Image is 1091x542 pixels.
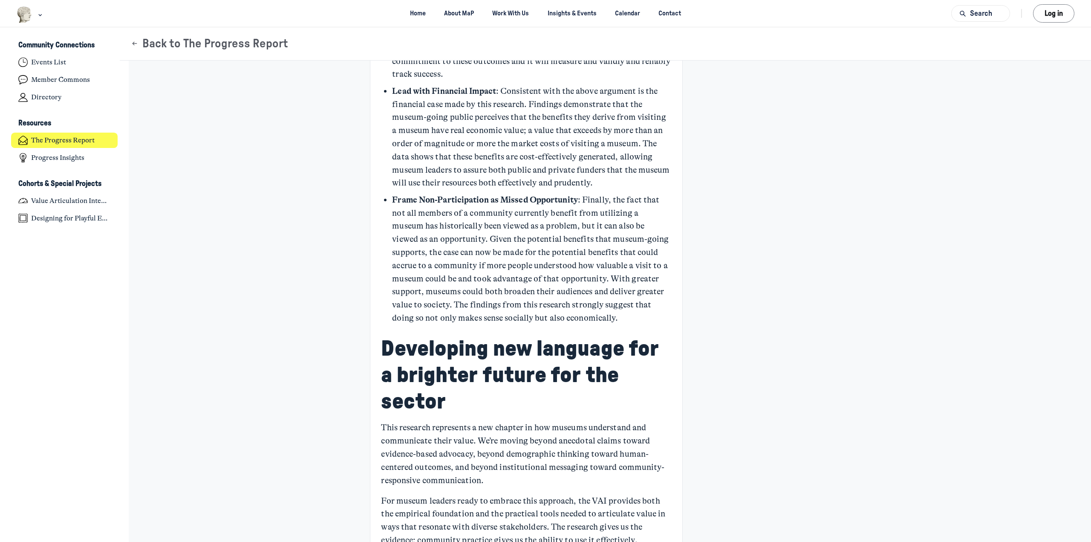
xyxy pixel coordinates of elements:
h4: Designing for Playful Engagement [31,214,110,223]
h4: Progress Insights [31,154,84,162]
a: Events List [11,55,118,70]
a: Work With Us [485,6,537,21]
p: : Consistent with the above argument is the financial case made by this research. Findings demons... [392,85,671,190]
header: Page Header [120,27,1091,61]
button: Back to The Progress Report [131,37,288,51]
button: ResourcesCollapse space [11,116,118,131]
img: Museums as Progress logo [17,6,32,23]
a: Designing for Playful Engagement [11,210,118,226]
a: Home [403,6,433,21]
a: Value Articulation Intensive (Cultural Leadership Lab) [11,193,118,209]
h3: Cohorts & Special Projects [18,180,101,188]
strong: Lead with Financial Impact [392,86,496,96]
button: Search [951,5,1010,22]
h4: Value Articulation Intensive (Cultural Leadership Lab) [31,197,110,205]
a: The Progress Report [11,133,118,148]
p: : Finally, the fact that not all members of a community currently benefit from utilizing a museum... [392,194,671,325]
strong: Frame Non-Participation as Missed Opportunity [392,195,578,205]
p: This research represents a new chapter in how museums understand and communicate their value. We’... [381,421,671,487]
h3: Community Connections [18,41,95,50]
a: Progress Insights [11,150,118,166]
h4: Events List [31,58,66,67]
button: Museums as Progress logo [17,6,44,24]
h4: Member Commons [31,75,90,84]
a: Contact [651,6,689,21]
h3: Resources [18,119,51,128]
a: Insights & Events [540,6,604,21]
h4: Directory [31,93,61,101]
h2: Developing new language for a brighter future for the sector [381,336,671,415]
a: Calendar [607,6,647,21]
a: About MaP [437,6,482,21]
a: Member Commons [11,72,118,88]
button: Cohorts & Special ProjectsCollapse space [11,177,118,191]
button: Log in [1033,4,1074,23]
button: Community ConnectionsCollapse space [11,38,118,53]
a: Directory [11,90,118,105]
h4: The Progress Report [31,136,95,145]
